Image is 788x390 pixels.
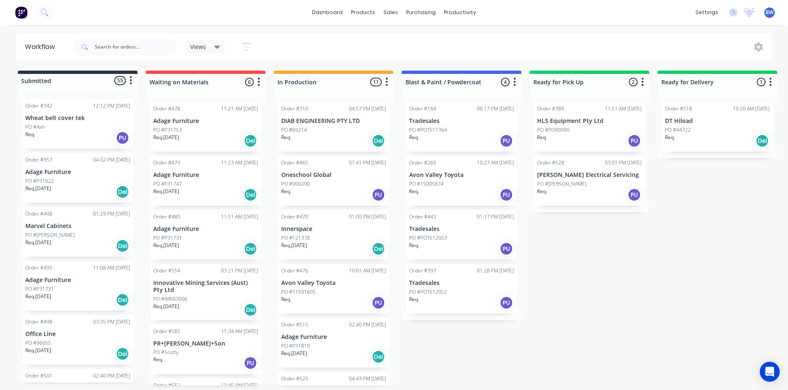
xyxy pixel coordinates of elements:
[372,134,385,147] div: Del
[409,242,419,249] p: Req.
[537,118,642,125] p: HLS Equipment Pty Ltd
[281,180,310,188] p: PO #000290
[281,226,386,233] p: Innerspace
[153,340,258,347] p: PR+[PERSON_NAME]+Son
[281,342,310,350] p: PO #P31810
[25,339,51,347] p: PO #96055
[25,210,52,218] div: Order #408
[153,159,180,167] div: Order #479
[406,210,517,260] div: Order #44301:17 PM [DATE]TradesalesPO #POTS12053Req.PU
[379,6,402,19] div: sales
[116,185,129,199] div: Del
[153,280,258,294] p: Innovative Mining Services (Aust) Pty Ltd
[628,134,641,147] div: PU
[537,159,564,167] div: Order #528
[281,350,307,357] p: Req. [DATE]
[409,134,419,141] p: Req.
[605,159,642,167] div: 03:01 PM [DATE]
[349,159,386,167] div: 01:41 PM [DATE]
[93,102,130,110] div: 12:12 PM [DATE]
[93,372,130,380] div: 02:40 PM [DATE]
[116,131,129,145] div: PU
[691,6,722,19] div: settings
[500,242,513,255] div: PU
[308,6,347,19] a: dashboard
[349,375,386,383] div: 04:43 PM [DATE]
[153,172,258,179] p: Adage Furniture
[244,134,257,147] div: Del
[477,267,514,275] div: 01:28 PM [DATE]
[153,188,179,195] p: Req. [DATE]
[153,234,182,242] p: PO #P31731
[500,296,513,309] div: PU
[372,242,385,255] div: Del
[116,239,129,253] div: Del
[281,126,307,134] p: PO #69214
[25,102,52,110] div: Order #342
[278,318,389,368] div: Order #51502:40 PM [DATE]Adage FurniturePO #P31810Req.[DATE]Del
[406,102,517,152] div: Order #16406:17 PM [DATE]TradesalesPO #POTS11364Req.PU
[281,280,386,287] p: Avon Valley Toyota
[221,213,258,221] div: 11:51 AM [DATE]
[25,131,35,138] p: Req.
[25,177,54,185] p: PO #P31622
[153,348,179,356] p: PO #Scotty
[665,105,692,113] div: Order #518
[25,156,52,164] div: Order #357
[349,267,386,275] div: 10:01 AM [DATE]
[406,156,517,206] div: Order #26010:27 AM [DATE]Avon Valley ToyotaPO #15005874Req.PU
[22,99,133,149] div: Order #34212:12 PM [DATE]Wheat belt cover tekPO #AshReq.PU
[409,213,436,221] div: Order #443
[93,210,130,218] div: 01:29 PM [DATE]
[22,315,133,365] div: Order #49803:35 PM [DATE]Office LinePO #96055Req.[DATE]Del
[477,213,514,221] div: 01:17 PM [DATE]
[349,105,386,113] div: 04:57 PM [DATE]
[372,188,385,201] div: PU
[349,213,386,221] div: 01:00 PM [DATE]
[281,267,308,275] div: Order #476
[500,188,513,201] div: PU
[25,123,45,131] p: PO #Ash
[153,356,163,363] p: Req.
[153,180,182,188] p: PO #P31747
[25,231,75,239] p: PO #[PERSON_NAME]
[153,126,182,134] p: PO #P31753
[150,324,261,374] div: Order #58511:34 AM [DATE]PR+[PERSON_NAME]+SonPO #ScottyReq.PU
[281,242,307,249] p: Req. [DATE]
[153,382,180,389] div: Order #552
[221,159,258,167] div: 11:23 AM [DATE]
[281,334,386,341] p: Adage Furniture
[500,134,513,147] div: PU
[153,226,258,233] p: Adage Furniture
[25,42,59,52] div: Workflow
[409,267,436,275] div: Order #397
[409,296,419,303] p: Req.
[153,267,180,275] div: Order #554
[278,102,389,152] div: Order #31004:57 PM [DATE]DIAB ENGINEERING PTY LTDPO #69214Req.Del
[281,296,291,303] p: Req.
[25,331,130,338] p: Office Line
[409,288,447,296] p: PO #POTS12052
[244,188,257,201] div: Del
[153,328,180,335] div: Order #585
[760,362,780,382] div: Open Intercom Messenger
[409,126,447,134] p: PO #POTS11364
[221,267,258,275] div: 03:21 PM [DATE]
[116,293,129,307] div: Del
[15,6,27,19] img: Factory
[116,347,129,361] div: Del
[409,226,514,233] p: Tradesales
[409,118,514,125] p: Tradesales
[25,169,130,176] p: Adage Furniture
[409,172,514,179] p: Avon Valley Toyota
[628,188,641,201] div: PU
[409,280,514,287] p: Tradesales
[93,264,130,272] div: 11:08 AM [DATE]
[409,188,419,195] p: Req.
[733,105,770,113] div: 10:20 AM [DATE]
[281,213,308,221] div: Order #470
[281,375,308,383] div: Order #520
[150,210,261,260] div: Order #48011:51 AM [DATE]Adage FurniturePO #P31731Req.[DATE]Del
[93,318,130,326] div: 03:35 PM [DATE]
[153,105,180,113] div: Order #478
